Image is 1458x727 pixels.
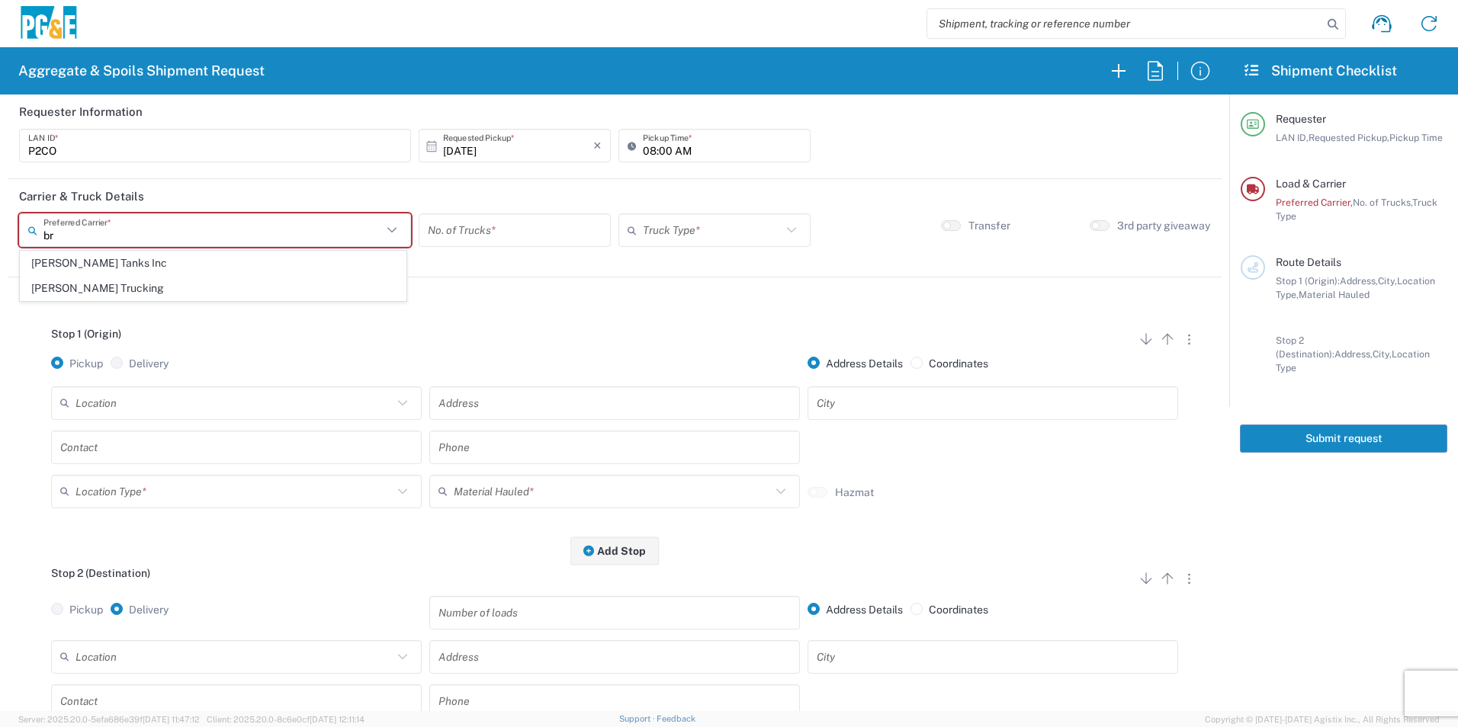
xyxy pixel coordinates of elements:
span: Stop 2 (Destination) [51,567,150,579]
label: Hazmat [835,485,874,499]
span: Preferred Carrier, [1276,197,1353,208]
span: Copyright © [DATE]-[DATE] Agistix Inc., All Rights Reserved [1205,713,1440,726]
label: Address Details [808,357,903,370]
span: Load & Carrier [1276,178,1346,190]
h2: Carrier & Truck Details [19,189,144,204]
h2: Shipment Checklist [1243,62,1397,80]
label: Transfer [968,219,1010,232]
span: City, [1378,275,1397,287]
span: Route Details [1276,256,1341,268]
label: Coordinates [910,357,988,370]
span: Stop 1 (Origin) [51,328,121,340]
span: [PERSON_NAME] Trucking [21,277,406,300]
label: Address Details [808,603,903,617]
button: Submit request [1240,424,1447,453]
span: Requester [1276,113,1326,125]
img: pge [18,6,79,42]
label: 3rd party giveaway [1117,219,1210,232]
span: Pickup Time [1389,132,1443,143]
span: LAN ID, [1276,132,1309,143]
span: [DATE] 12:11:14 [310,715,364,724]
span: [DATE] 11:47:12 [143,715,200,724]
h2: Aggregate & Spoils Shipment Request [18,62,265,80]
span: Server: 2025.20.0-5efa686e39f [18,715,200,724]
span: Stop 2 (Destination): [1276,335,1334,360]
span: Stop 1 (Origin): [1276,275,1340,287]
span: Requested Pickup, [1309,132,1389,143]
label: Coordinates [910,603,988,617]
span: [PERSON_NAME] Tanks Inc [21,251,406,275]
span: Material Hauled [1299,289,1370,300]
a: Support [619,714,657,723]
div: This field is required [19,247,411,261]
span: No. of Trucks, [1353,197,1412,208]
button: Add Stop [570,536,659,565]
input: Shipment, tracking or reference number [927,9,1322,38]
a: Feedback [657,714,695,723]
span: City, [1373,348,1392,360]
span: Address, [1340,275,1378,287]
span: Address, [1334,348,1373,360]
i: × [593,133,602,158]
span: Client: 2025.20.0-8c6e0cf [207,715,364,724]
h2: Requester Information [19,104,143,120]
